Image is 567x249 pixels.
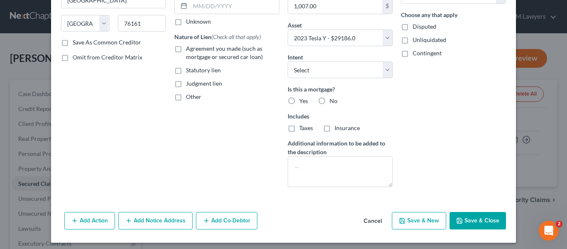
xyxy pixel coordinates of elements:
[174,32,261,41] label: Nature of Lien
[330,97,337,104] span: No
[196,212,257,229] button: Add Co-Debtor
[288,85,393,94] label: Is this a mortgage?
[186,93,201,100] span: Other
[413,49,442,57] span: Contingent
[64,212,115,229] button: Add Action
[357,213,389,229] button: Cancel
[299,97,308,104] span: Yes
[288,112,393,121] label: Includes
[335,124,360,131] span: Insurance
[186,17,211,26] label: Unknown
[288,22,302,29] span: Asset
[186,80,222,87] span: Judgment lien
[401,10,506,19] label: Choose any that apply
[186,45,263,60] span: Agreement you made (such as mortgage or secured car loan)
[413,23,436,30] span: Disputed
[211,33,261,40] span: (Check all that apply)
[288,139,393,156] label: Additional information to be added to the description
[118,212,193,229] button: Add Notice Address
[392,212,446,229] button: Save & New
[450,212,506,229] button: Save & Close
[73,54,142,61] span: Omit from Creditor Matrix
[118,15,166,32] input: Enter zip...
[186,67,221,74] span: Statutory lien
[73,38,141,47] label: Save As Common Creditor
[413,36,446,43] span: Unliquidated
[288,53,303,62] label: Intent
[539,221,559,241] iframe: Intercom live chat
[556,221,562,227] span: 2
[299,124,313,131] span: Taxes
